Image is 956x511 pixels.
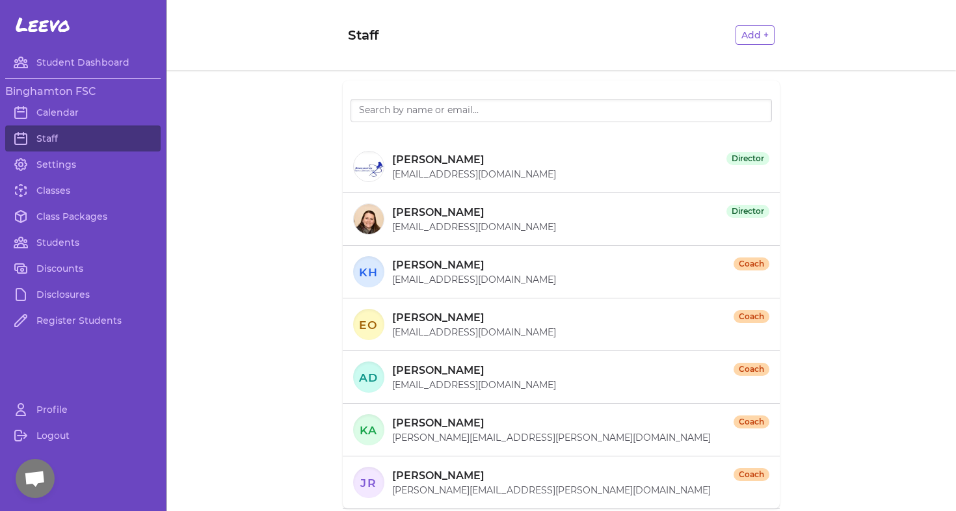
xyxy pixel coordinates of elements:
[5,397,161,423] a: Profile
[5,229,161,255] a: Students
[734,363,769,376] span: Coach
[392,326,769,339] p: [EMAIL_ADDRESS][DOMAIN_NAME]
[16,459,55,498] div: Open chat
[392,468,485,484] p: [PERSON_NAME]
[360,475,377,489] text: JR
[392,152,485,168] p: [PERSON_NAME]
[392,257,485,273] p: [PERSON_NAME]
[392,220,769,233] p: [EMAIL_ADDRESS][DOMAIN_NAME]
[726,205,769,218] span: Director
[358,370,378,384] text: AD
[5,151,161,177] a: Settings
[736,25,775,45] button: Add +
[726,152,769,165] span: Director
[5,99,161,125] a: Calendar
[734,257,769,270] span: Coach
[734,310,769,323] span: Coach
[392,484,769,497] p: [PERSON_NAME][EMAIL_ADDRESS][PERSON_NAME][DOMAIN_NAME]
[5,49,161,75] a: Student Dashboard
[360,423,378,436] text: KA
[734,468,769,481] span: Coach
[392,205,485,220] p: [PERSON_NAME]
[5,423,161,449] a: Logout
[5,255,161,282] a: Discounts
[392,415,485,431] p: [PERSON_NAME]
[5,203,161,229] a: Class Packages
[5,125,161,151] a: Staff
[359,265,378,278] text: KH
[5,282,161,308] a: Disclosures
[359,317,378,331] text: EO
[734,415,769,428] span: Coach
[392,363,485,378] p: [PERSON_NAME]
[392,168,769,181] p: [EMAIL_ADDRESS][DOMAIN_NAME]
[392,273,769,286] p: [EMAIL_ADDRESS][DOMAIN_NAME]
[392,310,485,326] p: [PERSON_NAME]
[16,13,70,36] span: Leevo
[392,431,769,444] p: [PERSON_NAME][EMAIL_ADDRESS][PERSON_NAME][DOMAIN_NAME]
[351,99,772,122] input: Search by name or email...
[5,177,161,203] a: Classes
[5,308,161,334] a: Register Students
[392,378,769,391] p: [EMAIL_ADDRESS][DOMAIN_NAME]
[5,84,161,99] h3: Binghamton FSC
